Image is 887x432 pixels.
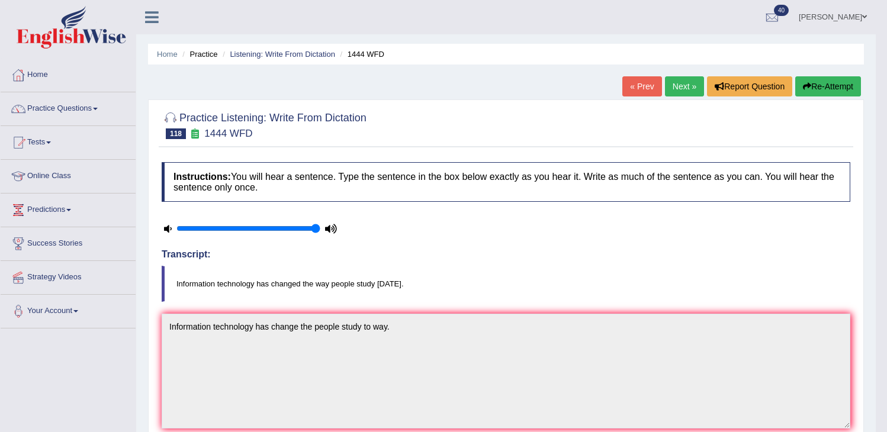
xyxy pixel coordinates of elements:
[173,172,231,182] b: Instructions:
[162,249,850,260] h4: Transcript:
[1,227,136,257] a: Success Stories
[179,49,217,60] li: Practice
[1,261,136,291] a: Strategy Videos
[774,5,789,16] span: 40
[622,76,661,96] a: « Prev
[162,162,850,202] h4: You will hear a sentence. Type the sentence in the box below exactly as you hear it. Write as muc...
[1,160,136,189] a: Online Class
[157,50,178,59] a: Home
[162,266,850,302] blockquote: Information technology has changed the way people study [DATE].
[665,76,704,96] a: Next »
[1,194,136,223] a: Predictions
[162,109,367,139] h2: Practice Listening: Write From Dictation
[338,49,384,60] li: 1444 WFD
[204,128,252,139] small: 1444 WFD
[707,76,792,96] button: Report Question
[1,92,136,122] a: Practice Questions
[230,50,335,59] a: Listening: Write From Dictation
[1,59,136,88] a: Home
[1,295,136,324] a: Your Account
[166,128,186,139] span: 118
[1,126,136,156] a: Tests
[795,76,861,96] button: Re-Attempt
[189,128,201,140] small: Exam occurring question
